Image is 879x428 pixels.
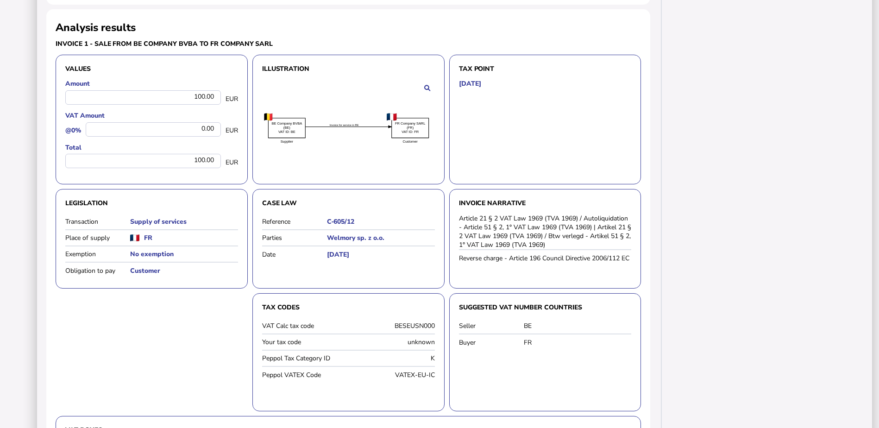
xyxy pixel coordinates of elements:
div: Reverse charge - Article 196 Council Directive 2006/112 EC [459,254,632,263]
h2: Analysis results [56,20,136,35]
label: Your tax code [262,338,346,346]
text: (BE) [283,126,290,130]
text: (FR) [407,126,414,130]
h5: C‑605/12 [327,217,435,226]
h3: Illustration [262,64,435,73]
h3: Invoice narrative [459,199,632,207]
text: VAT ID: BE [278,130,295,134]
label: Exemption [65,250,130,258]
label: Parties [262,233,327,242]
h3: Legislation [65,199,238,208]
div: K [351,354,435,363]
h3: Tax Codes [262,303,435,312]
h5: Welmory sp. z o.o. [327,233,435,242]
h5: [DATE] [327,250,435,259]
span: EUR [226,94,238,103]
span: EUR [226,126,238,135]
h5: Customer [130,266,238,275]
div: Article 21 § 2 VAT Law 1969 (TVA 1969) / Autoliquidation - Article 51 § 2, 1° VAT Law 1969 (TVA 1... [459,214,632,249]
div: unknown [351,338,435,346]
div: BE [524,321,632,330]
label: Total [65,143,238,152]
text: (BE) [265,113,271,119]
label: Obligation to pay [65,266,130,275]
h5: Supply of services [130,217,238,226]
h3: Tax point [459,64,632,73]
label: VAT Calc tax code [262,321,346,330]
text: BE Company BVBA [271,121,302,126]
h3: Values [65,64,238,73]
label: Place of supply [65,233,130,242]
h3: Suggested VAT number countries [459,303,632,311]
text: VAT ID: FR [402,130,419,134]
div: 100.00 [65,90,221,105]
text: Customer [402,140,418,144]
label: Buyer [459,338,524,347]
label: Date [262,250,327,259]
label: Reference [262,217,327,226]
label: Amount [65,79,238,88]
div: 0.00 [86,122,221,137]
text: FR Company SARL [395,121,425,126]
div: FR [524,338,632,347]
text: Supplier [280,140,293,144]
img: fr.png [130,234,139,241]
div: BESEUSN000 [351,321,435,330]
label: Transaction [65,217,130,226]
label: VAT Amount [65,111,238,120]
textpath: Invoice for service in BE [329,124,358,126]
div: 100.00 [65,154,221,168]
h5: No exemption [130,250,238,258]
div: VATEX-EU-IC [351,371,435,379]
label: @0% [65,126,81,135]
text: (FR) [389,113,395,119]
h3: Invoice 1 - sale from BE Company BVBA to FR Company SARL [56,39,346,48]
h5: [DATE] [459,79,481,88]
label: Peppol Tax Category ID [262,354,346,363]
span: EUR [226,158,238,167]
label: Peppol VATEX Code [262,371,346,379]
h3: Case law [262,199,435,208]
h5: FR [144,233,152,242]
label: Seller [459,321,524,330]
